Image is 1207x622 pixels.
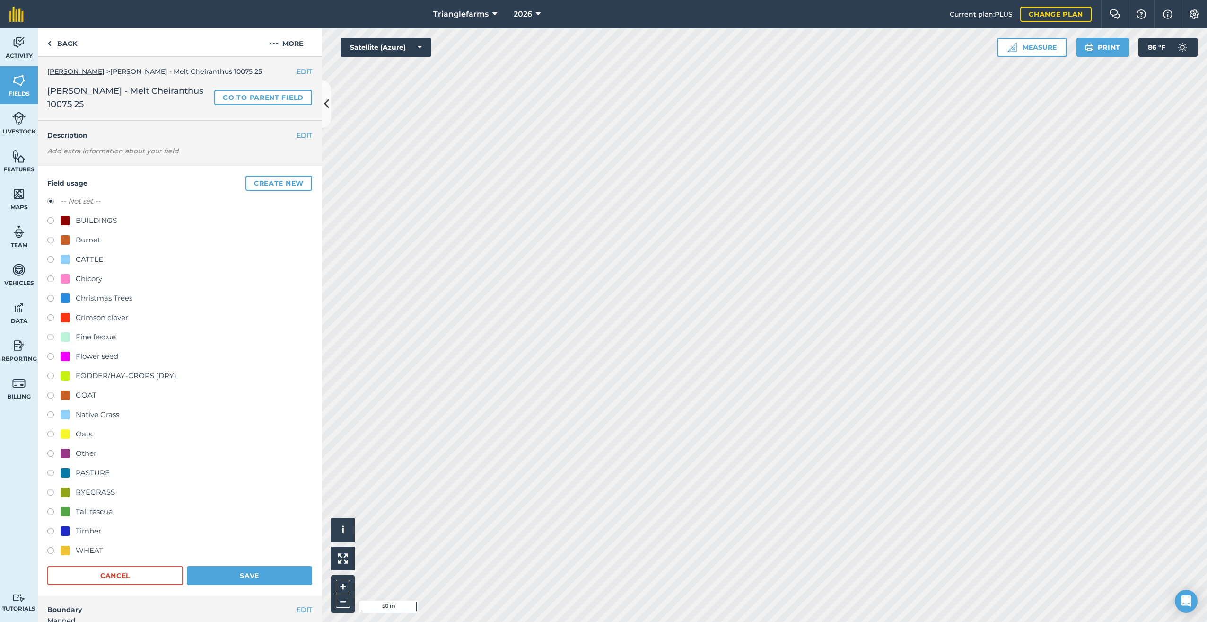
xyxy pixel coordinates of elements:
[76,448,96,459] div: Other
[76,370,176,382] div: FODDER/HAY-CROPS (DRY)
[338,553,348,564] img: Four arrows, one pointing top left, one top right, one bottom right and the last bottom left
[341,38,431,57] button: Satellite (Azure)
[76,273,102,284] div: Chicory
[1076,38,1129,57] button: Print
[251,28,322,56] button: More
[1175,590,1198,613] div: Open Intercom Messenger
[12,225,26,239] img: svg+xml;base64,PD94bWwgdmVyc2lvbj0iMS4wIiBlbmNvZGluZz0idXRmLTgiPz4KPCEtLSBHZW5lcmF0b3I6IEFkb2JlIE...
[1163,9,1172,20] img: svg+xml;base64,PHN2ZyB4bWxucz0iaHR0cDovL3d3dy53My5vcmcvMjAwMC9zdmciIHdpZHRoPSIxNyIgaGVpZ2h0PSIxNy...
[76,545,103,556] div: WHEAT
[12,594,26,603] img: svg+xml;base64,PD94bWwgdmVyc2lvbj0iMS4wIiBlbmNvZGluZz0idXRmLTgiPz4KPCEtLSBHZW5lcmF0b3I6IEFkb2JlIE...
[76,254,103,265] div: CATTLE
[61,195,101,207] label: -- Not set --
[76,312,128,323] div: Crimson clover
[341,524,344,536] span: i
[47,84,210,111] span: [PERSON_NAME] - Melt Cheiranthus 10075 25
[47,67,105,76] a: [PERSON_NAME]
[76,215,117,226] div: BUILDINGS
[76,409,119,420] div: Native Grass
[1189,9,1200,19] img: A cog icon
[76,487,115,498] div: RYEGRASS
[433,9,489,20] span: Trianglefarms
[1007,43,1017,52] img: Ruler icon
[12,338,26,353] img: svg+xml;base64,PD94bWwgdmVyc2lvbj0iMS4wIiBlbmNvZGluZz0idXRmLTgiPz4KPCEtLSBHZW5lcmF0b3I6IEFkb2JlIE...
[336,594,350,608] button: –
[47,176,312,191] h4: Field usage
[1173,38,1192,57] img: svg+xml;base64,PD94bWwgdmVyc2lvbj0iMS4wIiBlbmNvZGluZz0idXRmLTgiPz4KPCEtLSBHZW5lcmF0b3I6IEFkb2JlIE...
[76,351,118,362] div: Flower seed
[214,90,312,105] a: Go to parent field
[76,390,96,401] div: GOAT
[514,9,532,20] span: 2026
[297,66,312,77] button: EDIT
[12,263,26,277] img: svg+xml;base64,PD94bWwgdmVyc2lvbj0iMS4wIiBlbmNvZGluZz0idXRmLTgiPz4KPCEtLSBHZW5lcmF0b3I6IEFkb2JlIE...
[1085,42,1094,53] img: svg+xml;base64,PHN2ZyB4bWxucz0iaHR0cDovL3d3dy53My5vcmcvMjAwMC9zdmciIHdpZHRoPSIxOSIgaGVpZ2h0PSIyNC...
[12,73,26,88] img: svg+xml;base64,PHN2ZyB4bWxucz0iaHR0cDovL3d3dy53My5vcmcvMjAwMC9zdmciIHdpZHRoPSI1NiIgaGVpZ2h0PSI2MC...
[76,234,100,246] div: Burnet
[12,187,26,201] img: svg+xml;base64,PHN2ZyB4bWxucz0iaHR0cDovL3d3dy53My5vcmcvMjAwMC9zdmciIHdpZHRoPSI1NiIgaGVpZ2h0PSI2MC...
[76,506,113,517] div: Tall fescue
[297,604,312,615] button: EDIT
[47,566,183,585] button: Cancel
[47,130,312,141] h4: Description
[47,38,52,49] img: svg+xml;base64,PHN2ZyB4bWxucz0iaHR0cDovL3d3dy53My5vcmcvMjAwMC9zdmciIHdpZHRoPSI5IiBoZWlnaHQ9IjI0Ii...
[38,28,87,56] a: Back
[38,595,297,615] h4: Boundary
[1138,38,1198,57] button: 86 °F
[12,301,26,315] img: svg+xml;base64,PD94bWwgdmVyc2lvbj0iMS4wIiBlbmNvZGluZz0idXRmLTgiPz4KPCEtLSBHZW5lcmF0b3I6IEFkb2JlIE...
[1148,38,1165,57] span: 86 ° F
[12,36,26,50] img: svg+xml;base64,PD94bWwgdmVyc2lvbj0iMS4wIiBlbmNvZGluZz0idXRmLTgiPz4KPCEtLSBHZW5lcmF0b3I6IEFkb2JlIE...
[76,467,110,479] div: PASTURE
[1020,7,1092,22] a: Change plan
[1136,9,1147,19] img: A question mark icon
[76,331,116,343] div: Fine fescue
[187,566,312,585] button: Save
[76,428,92,440] div: Oats
[269,38,279,49] img: svg+xml;base64,PHN2ZyB4bWxucz0iaHR0cDovL3d3dy53My5vcmcvMjAwMC9zdmciIHdpZHRoPSIyMCIgaGVpZ2h0PSIyNC...
[331,518,355,542] button: i
[12,111,26,125] img: svg+xml;base64,PD94bWwgdmVyc2lvbj0iMS4wIiBlbmNvZGluZz0idXRmLTgiPz4KPCEtLSBHZW5lcmF0b3I6IEFkb2JlIE...
[47,66,312,77] div: > [PERSON_NAME] - Melt Cheiranthus 10075 25
[76,293,132,304] div: Christmas Trees
[47,147,179,155] em: Add extra information about your field
[12,149,26,163] img: svg+xml;base64,PHN2ZyB4bWxucz0iaHR0cDovL3d3dy53My5vcmcvMjAwMC9zdmciIHdpZHRoPSI1NiIgaGVpZ2h0PSI2MC...
[245,176,312,191] button: Create new
[997,38,1067,57] button: Measure
[336,580,350,594] button: +
[12,376,26,391] img: svg+xml;base64,PD94bWwgdmVyc2lvbj0iMS4wIiBlbmNvZGluZz0idXRmLTgiPz4KPCEtLSBHZW5lcmF0b3I6IEFkb2JlIE...
[950,9,1013,19] span: Current plan : PLUS
[1109,9,1120,19] img: Two speech bubbles overlapping with the left bubble in the forefront
[76,525,101,537] div: Timber
[297,130,312,141] button: EDIT
[9,7,24,22] img: fieldmargin Logo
